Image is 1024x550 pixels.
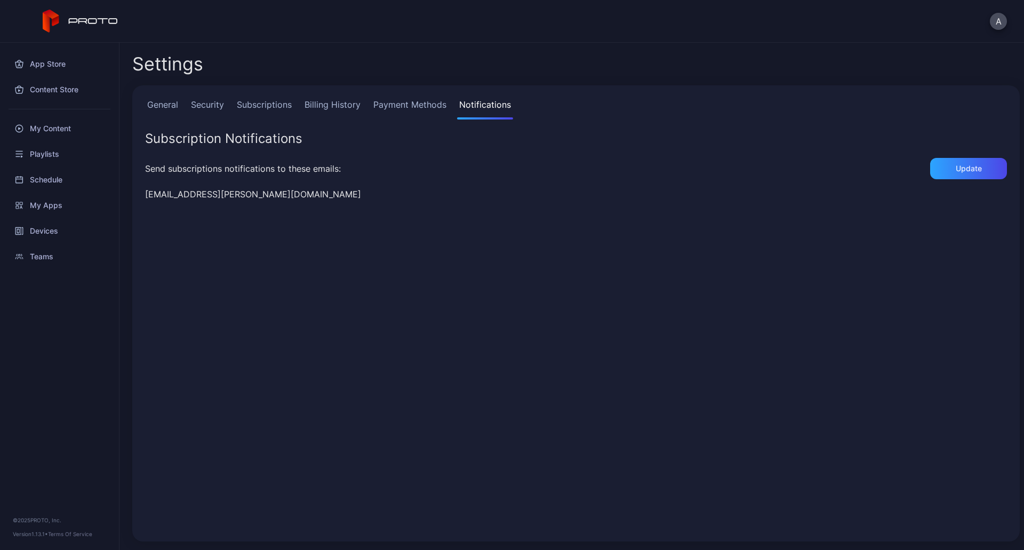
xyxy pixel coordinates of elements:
[145,98,180,119] a: General
[930,158,1007,179] button: Update
[189,98,226,119] a: Security
[6,218,113,244] a: Devices
[956,164,982,173] div: Update
[145,132,1007,145] div: Subscription Notifications
[145,162,341,175] div: Send subscriptions notifications to these emails:
[235,98,294,119] a: Subscriptions
[13,516,106,524] div: © 2025 PROTO, Inc.
[6,77,113,102] a: Content Store
[48,531,92,537] a: Terms Of Service
[145,188,1007,201] div: [EMAIL_ADDRESS][PERSON_NAME][DOMAIN_NAME]
[457,98,513,119] a: Notifications
[6,141,113,167] a: Playlists
[6,244,113,269] a: Teams
[6,167,113,193] a: Schedule
[6,51,113,77] a: App Store
[990,13,1007,30] button: A
[6,193,113,218] a: My Apps
[132,54,203,74] h2: Settings
[371,98,449,119] a: Payment Methods
[302,98,363,119] a: Billing History
[6,116,113,141] a: My Content
[13,531,48,537] span: Version 1.13.1 •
